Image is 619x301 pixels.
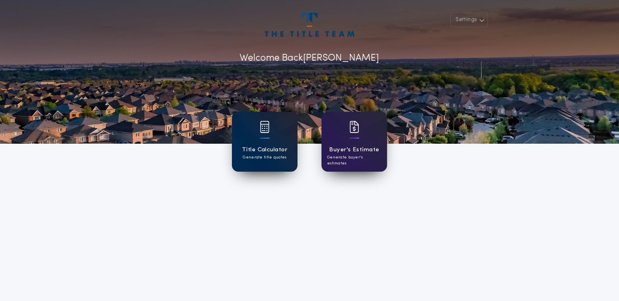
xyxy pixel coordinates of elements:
button: Settings [450,13,488,27]
p: Generate buyer's estimates [327,154,381,166]
p: Generate title quotes [243,154,286,160]
img: card icon [260,121,270,133]
img: account-logo [265,13,354,37]
p: Welcome Back [PERSON_NAME] [240,51,379,65]
a: card iconTitle CalculatorGenerate title quotes [232,112,298,172]
img: card icon [349,121,359,133]
h1: Buyer's Estimate [329,145,379,154]
h1: Title Calculator [242,145,288,154]
a: card iconBuyer's EstimateGenerate buyer's estimates [321,112,387,172]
